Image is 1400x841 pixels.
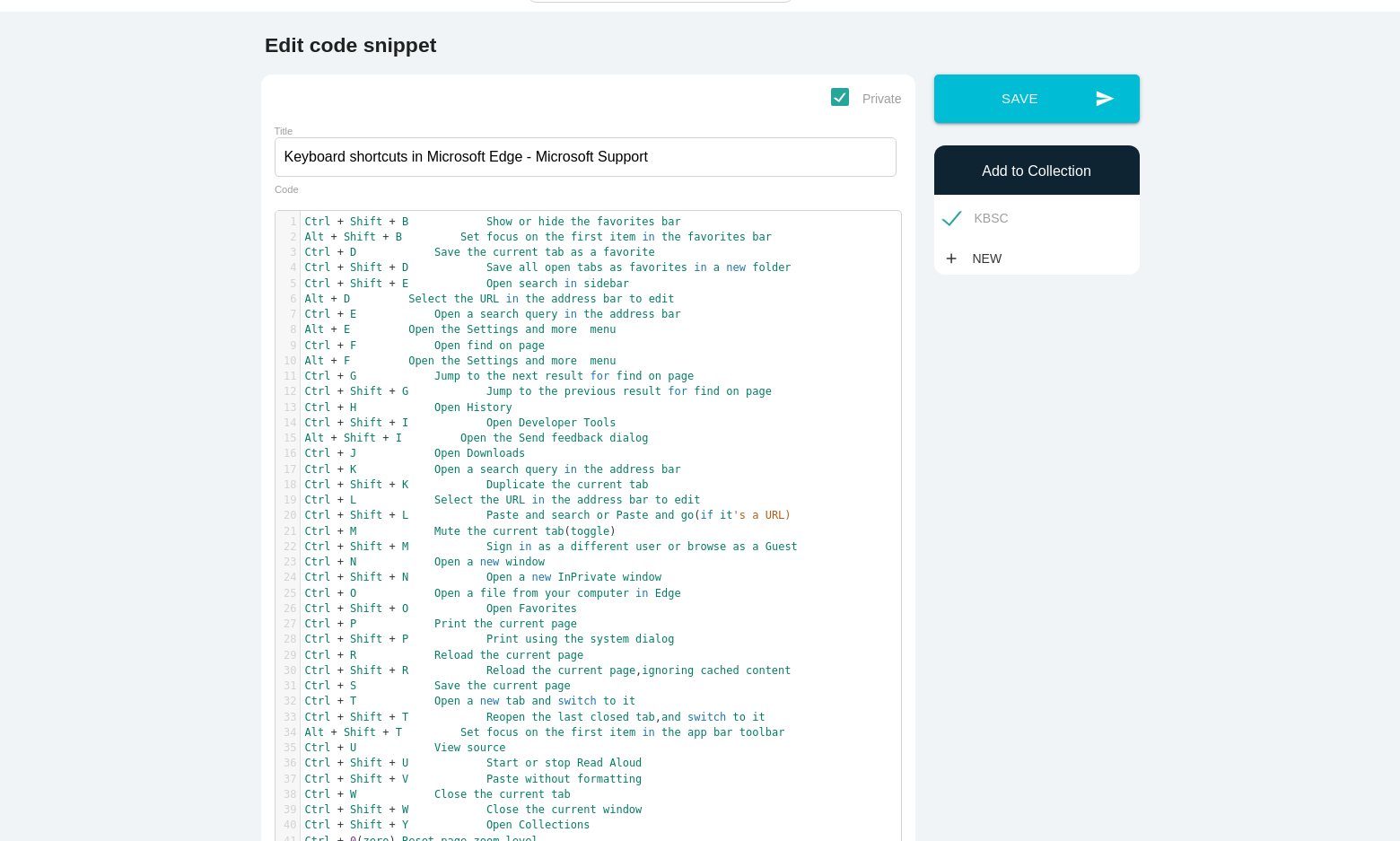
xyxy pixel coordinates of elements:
span: the [525,293,545,305]
span: the [480,494,500,506]
span: Shift [350,261,382,274]
span: a [467,587,473,600]
span: if [700,509,713,521]
span: feedback [551,432,603,444]
span: Tools [583,416,616,429]
span: user [635,540,661,553]
div: 3 [276,245,300,260]
span: the [493,432,512,444]
span: edit [649,293,675,305]
span: + [337,463,344,476]
span: Ctrl [305,215,331,228]
span: toggle [571,525,609,538]
span: Send [519,432,545,444]
span: Open [434,556,460,568]
span: or [519,215,531,228]
span: Open [460,432,486,444]
span: K [402,478,408,491]
span: D [402,261,408,274]
span: query [525,463,557,476]
span: Open [434,339,460,352]
span: M [402,540,408,553]
span: KBSC [943,207,1009,230]
span: + [389,478,395,491]
span: + [337,571,344,583]
span: E [402,277,408,290]
span: or [668,540,680,553]
span: Shift [344,231,376,243]
span: tab [545,525,564,538]
span: Developer [519,416,577,429]
span: Open [486,416,512,429]
span: a [467,308,473,320]
span: Open [434,447,460,460]
span: favorite [603,246,655,258]
span: different [571,540,629,553]
span: Ctrl [305,370,331,382]
span: + [337,261,344,274]
span: your [545,587,571,600]
span: hide [538,215,564,228]
div: 20 [276,508,300,523]
span: a [591,246,597,258]
span: + [389,261,395,274]
span: favorites [687,231,746,243]
span: H [350,401,356,414]
span: menu [591,323,617,336]
div: 23 [276,555,300,570]
span: Open [486,277,512,290]
span: previous [564,385,617,398]
span: Downloads [467,447,525,460]
span: + [337,556,344,568]
span: Mute [434,525,460,538]
span: in [506,293,519,305]
span: in [564,308,577,320]
span: K [350,463,356,476]
span: Ctrl [305,540,331,553]
span: E [344,323,350,336]
span: + [330,293,337,305]
span: bar [603,293,623,305]
div: 17 [276,462,300,477]
span: more [551,323,577,336]
div: 13 [276,400,300,416]
span: Paste [486,509,519,521]
span: + [389,571,395,583]
span: + [337,215,344,228]
span: result [545,370,583,382]
span: Ctrl [305,308,331,320]
h6: Add to Collection [943,163,1131,180]
span: Edge [655,587,681,600]
span: in [694,261,706,274]
span: D [350,246,356,258]
span: window [623,571,661,583]
div: 21 [276,524,300,539]
span: first [571,231,603,243]
span: current [493,525,538,538]
span: bar [661,215,681,228]
span: E [350,308,356,320]
span: it [720,509,732,521]
span: in [564,463,577,476]
span: + [337,478,344,491]
span: tab [545,246,564,258]
span: ( [305,509,792,521]
span: Alt [305,323,325,336]
span: Ctrl [305,261,331,274]
span: window [506,556,545,568]
span: new [480,556,500,568]
span: and [655,509,675,521]
a: addNew [943,242,1011,275]
span: Ctrl [305,587,331,600]
span: bar [661,463,681,476]
span: + [337,246,344,258]
span: all [519,261,538,274]
span: the [486,370,506,382]
span: History [467,401,512,414]
span: the [441,355,460,367]
span: Open [408,323,434,336]
i: add [943,242,959,275]
span: the [441,323,460,336]
span: in [564,277,577,290]
div: 4 [276,260,300,276]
